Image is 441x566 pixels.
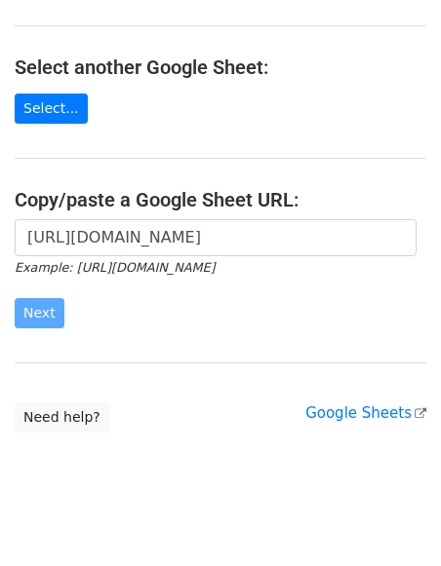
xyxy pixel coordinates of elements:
a: Need help? [15,402,109,433]
h4: Select another Google Sheet: [15,56,426,79]
h4: Copy/paste a Google Sheet URL: [15,188,426,211]
a: Google Sheets [305,404,426,422]
input: Paste your Google Sheet URL here [15,219,417,256]
input: Next [15,298,64,328]
a: Select... [15,94,88,124]
iframe: Chat Widget [343,472,441,566]
small: Example: [URL][DOMAIN_NAME] [15,260,215,275]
